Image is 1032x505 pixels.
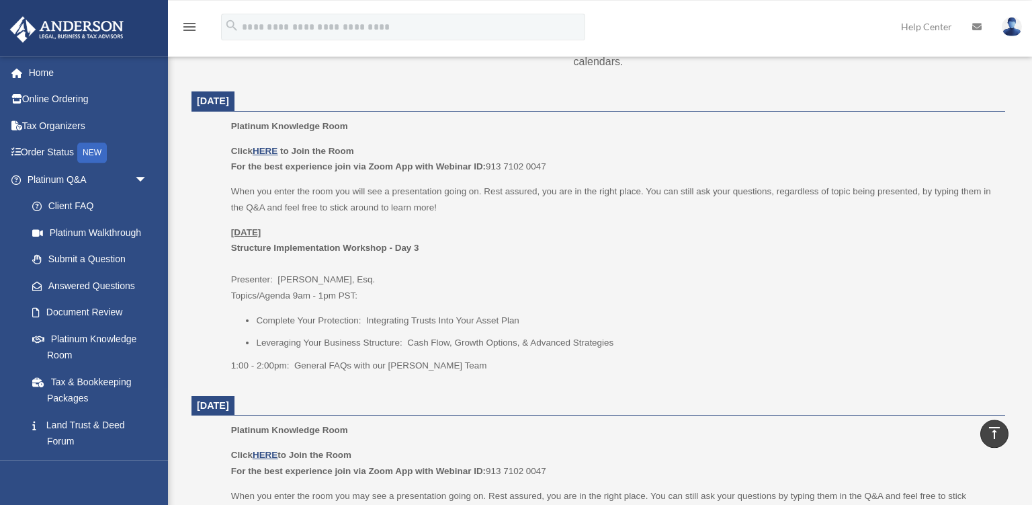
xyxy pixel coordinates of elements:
i: vertical_align_top [986,425,1002,441]
img: Anderson Advisors Platinum Portal [6,16,128,42]
p: When you enter the room you will see a presentation going on. Rest assured, you are in the right ... [231,184,996,215]
a: Submit a Question [19,246,168,273]
a: HERE [253,146,277,156]
a: Land Trust & Deed Forum [19,412,168,455]
p: 913 7102 0047 [231,447,996,479]
b: to Join the Room [280,146,354,156]
img: User Pic [1002,17,1022,36]
a: vertical_align_top [980,420,1008,448]
p: Presenter: [PERSON_NAME], Esq. Topics/Agenda 9am - 1pm PST: [231,225,996,304]
b: Structure Implementation Workshop - Day 3 [231,243,419,253]
b: For the best experience join via Zoom App with Webinar ID: [231,466,486,476]
a: Client FAQ [19,193,168,220]
a: Portal Feedback [19,455,168,481]
a: Answered Questions [19,272,168,299]
i: menu [181,19,198,35]
p: 913 7102 0047 [231,143,996,175]
i: search [224,18,239,33]
span: Platinum Knowledge Room [231,425,348,435]
a: Order StatusNEW [9,139,168,167]
b: Click to Join the Room [231,450,351,460]
a: Home [9,59,168,86]
span: [DATE] [197,95,229,106]
a: menu [181,24,198,35]
a: Platinum Knowledge Room [19,325,161,368]
a: HERE [253,450,277,460]
span: Platinum Knowledge Room [231,121,348,131]
a: Platinum Walkthrough [19,219,168,246]
span: arrow_drop_down [134,166,161,194]
b: For the best experience join via Zoom App with Webinar ID: [231,161,486,171]
a: Online Ordering [9,86,168,113]
a: Document Review [19,299,168,326]
span: [DATE] [197,400,229,411]
div: NEW [77,143,107,163]
a: Platinum Q&Aarrow_drop_down [9,166,168,193]
a: Tax & Bookkeeping Packages [19,368,168,412]
li: Leveraging Your Business Structure: Cash Flow, Growth Options, & Advanced Strategies [256,335,996,351]
u: [DATE] [231,227,261,237]
a: Tax Organizers [9,112,168,139]
b: Click [231,146,280,156]
p: 1:00 - 2:00pm: General FAQs with our [PERSON_NAME] Team [231,358,996,374]
li: Complete Your Protection: Integrating Trusts Into Your Asset Plan [256,313,996,329]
